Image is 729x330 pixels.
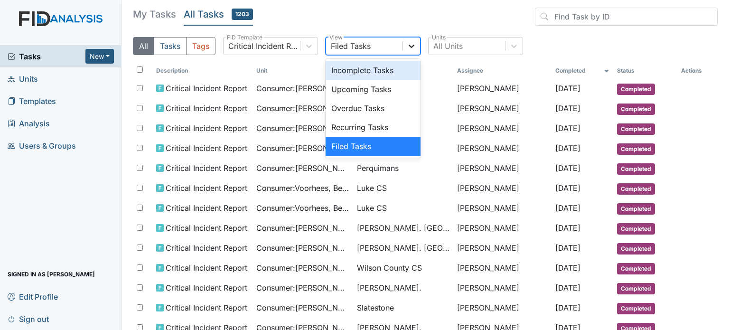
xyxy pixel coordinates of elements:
[677,63,718,79] th: Actions
[8,51,85,62] a: Tasks
[133,37,154,55] button: All
[551,63,613,79] th: Toggle SortBy
[617,263,655,274] span: Completed
[8,71,38,86] span: Units
[617,143,655,155] span: Completed
[166,83,247,94] span: Critical Incident Report
[137,66,143,73] input: Toggle All Rows Selected
[166,202,247,214] span: Critical Incident Report
[256,182,349,194] span: Consumer : Voorhees, Beckworth
[326,118,421,137] div: Recurring Tasks
[433,40,463,52] div: All Units
[357,182,387,194] span: Luke CS
[256,123,349,134] span: Consumer : [PERSON_NAME]
[453,119,551,139] td: [PERSON_NAME]
[232,9,253,20] span: 1203
[256,202,349,214] span: Consumer : Voorhees, Beckworth
[617,203,655,215] span: Completed
[617,123,655,135] span: Completed
[617,223,655,235] span: Completed
[357,262,422,273] span: Wilson County CS
[186,37,215,55] button: Tags
[166,103,247,114] span: Critical Incident Report
[555,263,580,273] span: [DATE]
[555,183,580,193] span: [DATE]
[133,37,215,55] div: Type filter
[184,8,253,21] h5: All Tasks
[617,183,655,195] span: Completed
[256,242,349,254] span: Consumer : [PERSON_NAME]
[331,40,371,52] div: Filed Tasks
[166,222,247,234] span: Critical Incident Report
[453,139,551,159] td: [PERSON_NAME]
[555,283,580,292] span: [DATE]
[8,94,56,108] span: Templates
[326,61,421,80] div: Incomplete Tasks
[256,103,349,114] span: Consumer : [PERSON_NAME]
[8,138,76,153] span: Users & Groups
[166,242,247,254] span: Critical Incident Report
[453,258,551,278] td: [PERSON_NAME]
[8,289,58,304] span: Edit Profile
[85,49,114,64] button: New
[256,142,349,154] span: Consumer : [PERSON_NAME], [US_STATE]
[453,198,551,218] td: [PERSON_NAME]
[256,162,349,174] span: Consumer : [PERSON_NAME]
[8,267,95,282] span: Signed in as [PERSON_NAME]
[453,298,551,318] td: [PERSON_NAME]
[453,278,551,298] td: [PERSON_NAME]
[256,83,349,94] span: Consumer : [PERSON_NAME][GEOGRAPHIC_DATA]
[613,63,677,79] th: Toggle SortBy
[166,282,247,293] span: Critical Incident Report
[152,63,252,79] th: Toggle SortBy
[326,99,421,118] div: Overdue Tasks
[357,282,421,293] span: [PERSON_NAME].
[8,311,49,326] span: Sign out
[357,242,449,254] span: [PERSON_NAME]. [GEOGRAPHIC_DATA]
[154,37,187,55] button: Tasks
[228,40,301,52] div: Critical Incident Report
[166,123,247,134] span: Critical Incident Report
[555,84,580,93] span: [DATE]
[555,143,580,153] span: [DATE]
[555,203,580,213] span: [DATE]
[617,283,655,294] span: Completed
[453,238,551,258] td: [PERSON_NAME]
[166,302,247,313] span: Critical Incident Report
[166,262,247,273] span: Critical Incident Report
[357,202,387,214] span: Luke CS
[453,179,551,198] td: [PERSON_NAME]
[8,116,50,131] span: Analysis
[326,80,421,99] div: Upcoming Tasks
[555,223,580,233] span: [DATE]
[555,163,580,173] span: [DATE]
[166,162,247,174] span: Critical Incident Report
[555,123,580,133] span: [DATE]
[166,182,247,194] span: Critical Incident Report
[357,162,399,174] span: Perquimans
[453,99,551,119] td: [PERSON_NAME]
[256,302,349,313] span: Consumer : [PERSON_NAME][GEOGRAPHIC_DATA]
[256,262,349,273] span: Consumer : [PERSON_NAME]
[357,302,394,313] span: Slatestone
[252,63,353,79] th: Toggle SortBy
[453,218,551,238] td: [PERSON_NAME]
[453,79,551,99] td: [PERSON_NAME]
[617,303,655,314] span: Completed
[555,104,580,113] span: [DATE]
[555,243,580,253] span: [DATE]
[617,243,655,255] span: Completed
[357,222,449,234] span: [PERSON_NAME]. [GEOGRAPHIC_DATA]
[133,8,176,21] h5: My Tasks
[453,63,551,79] th: Assignee
[555,303,580,312] span: [DATE]
[453,159,551,179] td: [PERSON_NAME]
[617,104,655,115] span: Completed
[326,137,421,156] div: Filed Tasks
[617,163,655,175] span: Completed
[535,8,718,26] input: Find Task by ID
[256,282,349,293] span: Consumer : [PERSON_NAME]
[256,222,349,234] span: Consumer : [PERSON_NAME]
[166,142,247,154] span: Critical Incident Report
